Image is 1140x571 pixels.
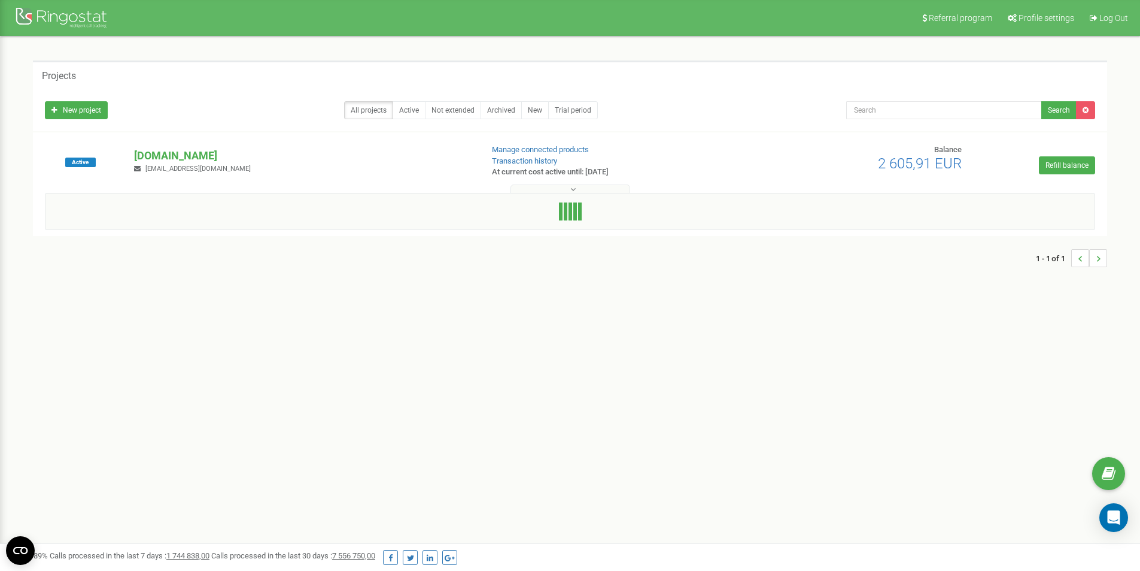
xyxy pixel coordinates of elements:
[521,101,549,119] a: New
[481,101,522,119] a: Archived
[134,148,472,164] p: [DOMAIN_NAME]
[934,145,962,154] span: Balance
[42,71,76,81] h5: Projects
[166,551,209,560] u: 1 744 838,00
[492,156,557,165] a: Transaction history
[425,101,481,119] a: Not extended
[492,145,589,154] a: Manage connected products
[344,101,393,119] a: All projects
[6,536,35,565] button: Open CMP widget
[1036,249,1071,267] span: 1 - 1 of 1
[1019,13,1074,23] span: Profile settings
[878,155,962,172] span: 2 605,91 EUR
[50,551,209,560] span: Calls processed in the last 7 days :
[492,167,741,178] p: At current cost active until: [DATE]
[548,101,598,119] a: Trial period
[1036,237,1107,279] nav: ...
[1099,13,1128,23] span: Log Out
[45,101,108,119] a: New project
[65,158,96,167] span: Active
[145,165,251,173] span: [EMAIL_ADDRESS][DOMAIN_NAME]
[393,101,425,119] a: Active
[1099,503,1128,532] div: Open Intercom Messenger
[211,551,375,560] span: Calls processed in the last 30 days :
[929,13,992,23] span: Referral program
[1041,101,1077,119] button: Search
[1039,156,1095,174] a: Refill balance
[846,101,1042,119] input: Search
[332,551,375,560] u: 7 556 750,00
